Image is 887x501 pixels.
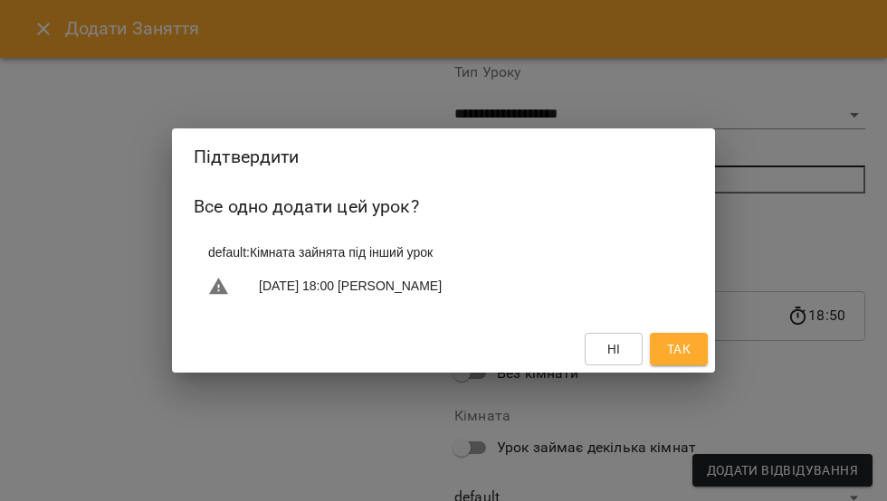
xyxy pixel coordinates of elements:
button: Так [650,333,708,365]
span: Ні [607,338,621,360]
h6: Все одно додати цей урок? [194,193,693,221]
li: [DATE] 18:00 [PERSON_NAME] [194,269,693,305]
button: Ні [585,333,643,365]
span: Так [667,338,691,360]
li: default : Кімната зайнята під інший урок [194,236,693,269]
h2: Підтвердити [194,143,693,171]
